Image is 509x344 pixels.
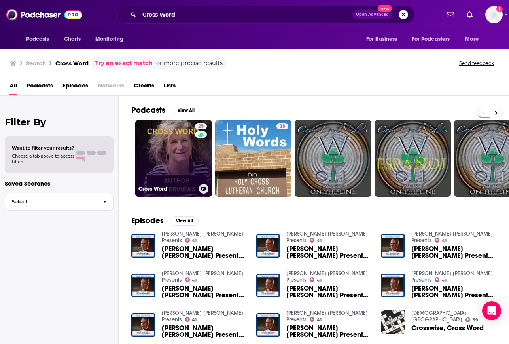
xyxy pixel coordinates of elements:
[164,79,176,95] a: Lists
[460,32,488,47] button: open menu
[5,199,97,204] span: Select
[310,317,322,322] a: 41
[317,239,322,243] span: 41
[131,105,200,115] a: PodcastsView All
[485,6,503,23] button: Show profile menu
[170,216,199,226] button: View All
[256,313,280,337] img: Bishop Sheen Presents gives three reflections. The fourth word from the Cross - A word to the Int...
[6,7,82,22] img: Podchaser - Follow, Share and Rate Podcasts
[26,59,46,67] h3: Search
[162,245,247,259] span: [PERSON_NAME] [PERSON_NAME] Presents - First word from the Cross – A word to Humanists. Second wo...
[162,230,243,244] a: Bishop Sheen Presents
[435,277,447,282] a: 41
[411,230,493,244] a: Bishop Sheen Presents
[286,325,371,338] span: [PERSON_NAME] [PERSON_NAME] Presents gives three reflections. The fourth word from the Cross - A ...
[465,34,479,45] span: More
[381,310,405,334] img: Crosswise, Cross Word
[62,79,88,95] a: Episodes
[131,274,155,298] img: Bishop Sheen Presents three reflections. First word from the Cross – A word to Humanists. Second ...
[411,270,493,283] a: Bishop Sheen Presents
[192,318,197,322] span: 41
[361,32,407,47] button: open menu
[496,6,503,12] svg: Add a profile image
[9,79,17,95] a: All
[162,270,243,283] a: Bishop Sheen Presents
[98,79,124,95] span: Networks
[286,230,368,244] a: Bishop Sheen Presents
[192,239,197,243] span: 41
[162,245,247,259] a: Bishop Sheen Presents - First word from the Cross – A word to Humanists. Second word from the Cro...
[131,105,165,115] h2: Podcasts
[280,123,285,131] span: 28
[366,34,397,45] span: For Business
[172,106,200,115] button: View All
[95,59,153,68] a: Try an exact match
[55,59,89,67] h3: Cross Word
[286,285,371,298] a: Bishop Sheen Presents - The fourth word from the Cross - A word to the Intelligentsia. The fifth ...
[21,32,60,47] button: open menu
[5,180,114,187] p: Saved Searches
[162,285,247,298] a: Bishop Sheen Presents three reflections. First word from the Cross – A word to Humanists. Second ...
[286,285,371,298] span: [PERSON_NAME] [PERSON_NAME] Presents - The fourth word from the Cross - A word to the Intelligent...
[407,32,462,47] button: open menu
[276,123,288,129] a: 28
[135,120,212,197] a: 25Cross Word
[131,216,199,226] a: EpisodesView All
[131,313,155,337] img: Bishop Sheen Presents - The fourth word from the Cross - A word to the Intelligentsia. The fifth ...
[12,153,74,164] span: Choose a tab above to access filters.
[465,317,478,322] a: 39
[381,274,405,298] img: Bishop Sheen Presents - The fourth word from the Cross - A word to the Intelligentsia. The fifth ...
[485,6,503,23] img: User Profile
[5,193,114,211] button: Select
[411,325,484,331] span: Crosswise, Cross Word
[442,239,447,243] span: 41
[473,318,478,322] span: 39
[352,10,392,19] button: Open AdvancedNew
[162,325,247,338] span: [PERSON_NAME] [PERSON_NAME] Presents - The fourth word from the Cross - A word to the Intelligent...
[444,8,457,21] a: Show notifications dropdown
[381,234,405,258] img: Bishop Sheen Presents. First word from the Cross – A word to Humanists. Second word from the Cros...
[411,245,496,259] span: [PERSON_NAME] [PERSON_NAME] Presents. First word from the Cross – A word to Humanists. Second wor...
[286,245,371,259] a: Bishop Sheen Presents - First word from the Cross – A word to Humanists. Second word from the Cro...
[26,34,49,45] span: Podcasts
[286,310,368,323] a: Bishop Sheen Presents
[256,234,280,258] img: Bishop Sheen Presents - First word from the Cross – A word to Humanists. Second word from the Cro...
[378,5,392,12] span: New
[317,279,322,282] span: 41
[138,186,196,192] h3: Cross Word
[195,123,207,129] a: 25
[411,285,496,298] a: Bishop Sheen Presents - The fourth word from the Cross - A word to the Intelligentsia. The fifth ...
[192,279,197,282] span: 41
[162,310,243,323] a: Bishop Sheen Presents
[256,274,280,298] img: Bishop Sheen Presents - The fourth word from the Cross - A word to the Intelligentsia. The fifth ...
[95,34,123,45] span: Monitoring
[154,59,223,68] span: for more precise results
[131,234,155,258] img: Bishop Sheen Presents - First word from the Cross – A word to Humanists. Second word from the Cro...
[162,325,247,338] a: Bishop Sheen Presents - The fourth word from the Cross - A word to the Intelligentsia. The fifth ...
[215,120,292,197] a: 28
[464,8,476,21] a: Show notifications dropdown
[5,116,114,128] h2: Filter By
[482,301,501,320] div: Open Intercom Messenger
[26,79,53,95] a: Podcasts
[162,285,247,298] span: [PERSON_NAME] [PERSON_NAME] Presents three reflections. First word from the Cross – A word to Hum...
[90,32,134,47] button: open menu
[134,79,154,95] a: Credits
[286,270,368,283] a: Bishop Sheen Presents
[117,6,415,24] div: Search podcasts, credits, & more...
[412,34,450,45] span: For Podcasters
[457,60,496,67] button: Send feedback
